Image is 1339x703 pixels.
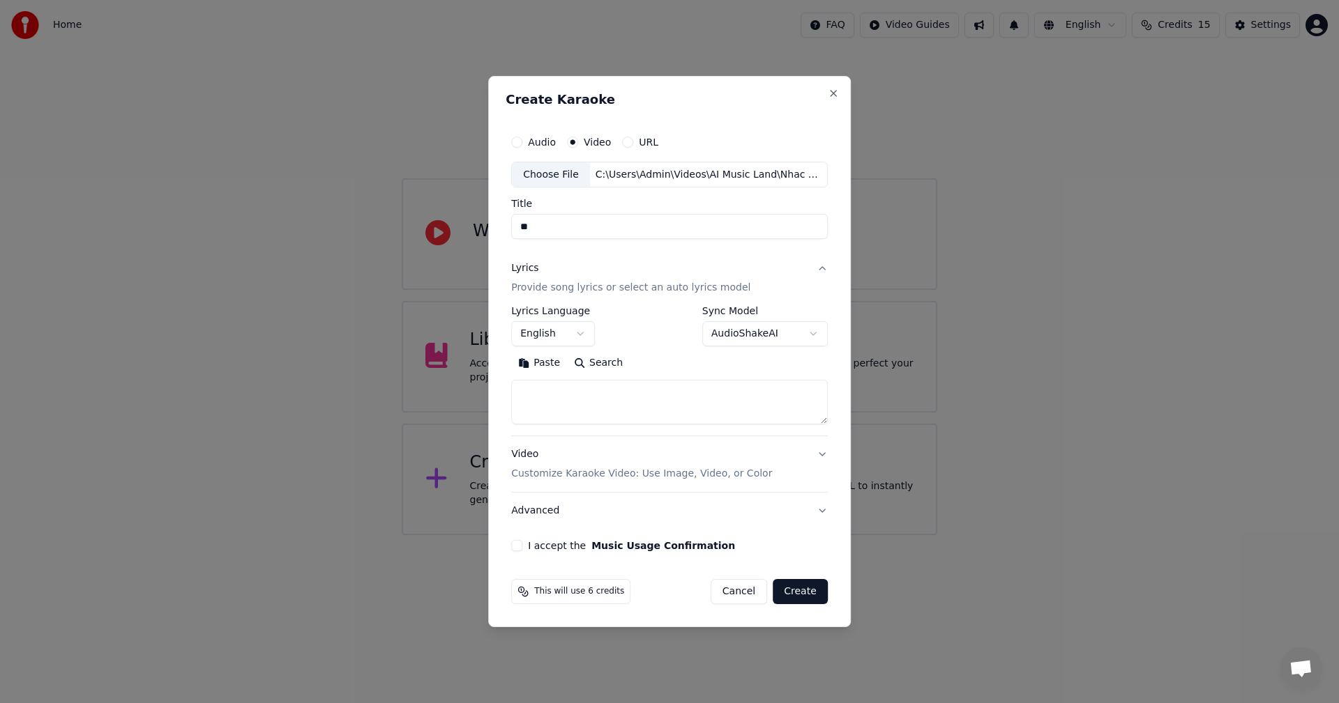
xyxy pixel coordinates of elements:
[511,448,772,481] div: Video
[567,353,630,375] button: Search
[639,137,658,147] label: URL
[528,137,556,147] label: Audio
[590,168,827,182] div: C:\Users\Admin\Videos\AI Music Land\Nhac Viet\Con Ve Muon\ConVeMuon.mp4
[511,467,772,481] p: Customize Karaoke Video: Use Image, Video, or Color
[512,162,590,187] div: Choose File
[773,579,828,604] button: Create
[584,137,611,147] label: Video
[511,307,828,436] div: LyricsProvide song lyrics or select an auto lyrics model
[511,353,567,375] button: Paste
[528,541,735,550] label: I accept the
[702,307,828,316] label: Sync Model
[591,541,735,550] button: I accept the
[511,281,750,295] p: Provide song lyrics or select an auto lyrics model
[534,586,624,597] span: This will use 6 credits
[511,199,828,209] label: Title
[511,262,538,276] div: Lyrics
[511,493,828,529] button: Advanced
[711,579,767,604] button: Cancel
[511,437,828,493] button: VideoCustomize Karaoke Video: Use Image, Video, or Color
[511,251,828,307] button: LyricsProvide song lyrics or select an auto lyrics model
[506,93,833,106] h2: Create Karaoke
[511,307,595,316] label: Lyrics Language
